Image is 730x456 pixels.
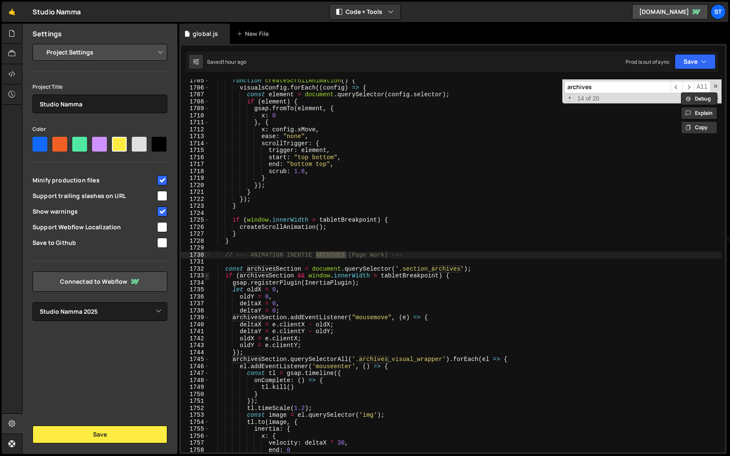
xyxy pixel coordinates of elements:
[681,107,717,119] button: Explain
[33,83,63,91] label: Project Title
[33,192,156,200] span: Support trailing slashes on URL
[181,258,210,266] div: 1731
[2,2,22,22] a: 🤙
[181,126,210,133] div: 1712
[564,81,670,93] input: Search for
[181,175,210,182] div: 1719
[181,307,210,315] div: 1738
[181,140,210,147] div: 1714
[181,244,210,252] div: 1729
[181,384,210,391] div: 1749
[222,58,247,65] div: 1 hour ago
[632,4,708,19] a: [DOMAIN_NAME]
[565,94,574,102] span: Toggle Replace mode
[181,370,210,377] div: 1747
[33,223,156,231] span: Support Webflow Localization
[181,363,210,370] div: 1746
[237,30,272,38] div: New File
[330,4,400,19] button: Code + Tools
[181,272,210,280] div: 1733
[33,125,46,133] label: Color
[33,176,156,185] span: Minify production files
[681,92,717,105] button: Debug
[181,154,210,161] div: 1716
[181,168,210,175] div: 1718
[181,391,210,398] div: 1750
[181,280,210,287] div: 1734
[181,210,210,217] div: 1724
[574,95,603,102] span: 14 of 20
[181,328,210,335] div: 1741
[181,426,210,433] div: 1755
[181,147,210,154] div: 1715
[33,7,81,17] div: Studio Namma
[181,349,210,356] div: 1744
[181,91,210,98] div: 1707
[681,121,717,134] button: Copy
[181,286,210,293] div: 1735
[181,217,210,224] div: 1725
[694,81,711,93] span: Alt-Enter
[181,321,210,328] div: 1740
[181,133,210,140] div: 1713
[33,239,156,247] span: Save to Github
[181,335,210,342] div: 1742
[181,398,210,405] div: 1751
[181,77,210,84] div: 1705
[181,293,210,301] div: 1736
[181,119,210,126] div: 1711
[181,405,210,412] div: 1752
[33,29,62,38] h2: Settings
[33,95,167,113] input: Project name
[711,4,726,19] a: St
[181,112,210,119] div: 1710
[181,231,210,238] div: 1727
[181,377,210,384] div: 1748
[181,356,210,363] div: 1745
[181,447,210,454] div: 1758
[181,203,210,210] div: 1723
[33,426,167,443] button: Save
[682,81,694,93] span: ​
[181,342,210,349] div: 1743
[181,224,210,231] div: 1726
[181,412,210,419] div: 1753
[181,314,210,321] div: 1739
[181,84,210,92] div: 1706
[33,207,156,216] span: Show warnings
[181,238,210,245] div: 1728
[181,440,210,447] div: 1757
[670,81,682,93] span: ​
[181,98,210,106] div: 1708
[181,189,210,196] div: 1721
[181,252,210,259] div: 1730
[181,419,210,426] div: 1754
[181,182,210,189] div: 1720
[181,196,210,203] div: 1722
[207,58,246,65] div: Saved
[181,161,210,168] div: 1717
[181,266,210,273] div: 1732
[181,300,210,307] div: 1737
[675,54,716,69] button: Save
[193,30,218,38] div: global.js
[181,433,210,440] div: 1756
[33,271,167,292] a: Connected to Webflow
[626,58,670,65] div: Prod is out of sync
[181,105,210,112] div: 1709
